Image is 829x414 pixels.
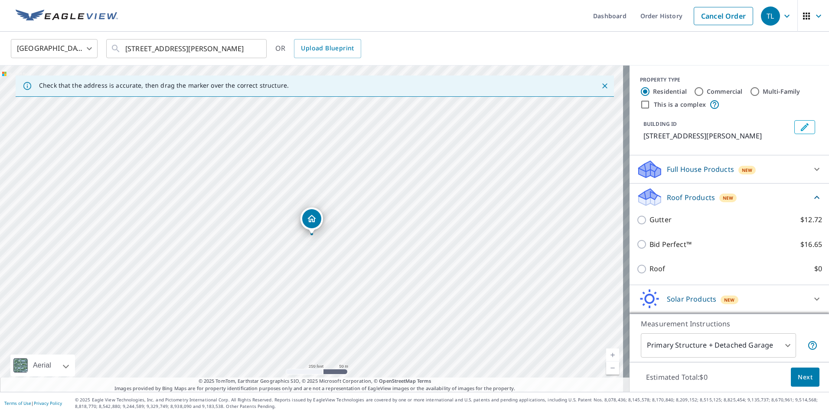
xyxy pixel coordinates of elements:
[30,355,54,376] div: Aerial
[636,187,822,207] div: Roof ProductsNew
[791,368,819,387] button: Next
[606,361,619,375] a: Current Level 17, Zoom Out
[75,397,825,410] p: © 2025 Eagle View Technologies, Inc. and Pictometry International Corp. All Rights Reserved. Repo...
[4,400,31,406] a: Terms of Use
[654,100,706,109] label: This is a complex
[275,39,361,58] div: OR
[723,194,734,201] span: New
[742,167,753,174] span: New
[301,43,354,54] span: Upload Blueprint
[300,207,323,234] div: Dropped pin, building 1, Residential property, 9 Adams Rd Ridgefield, CT 06877
[34,400,62,406] a: Privacy Policy
[11,36,98,61] div: [GEOGRAPHIC_DATA]
[667,164,734,174] p: Full House Products
[639,368,715,387] p: Estimated Total: $0
[641,319,818,329] p: Measurement Instructions
[417,378,431,384] a: Terms
[798,372,813,383] span: Next
[649,263,666,274] p: Roof
[763,87,800,96] label: Multi-Family
[800,214,822,225] p: $12.72
[641,333,796,358] div: Primary Structure + Detached Garage
[379,378,415,384] a: OpenStreetMap
[125,36,249,61] input: Search by address or latitude-longitude
[794,120,815,134] button: Edit building 1
[694,7,753,25] a: Cancel Order
[16,10,118,23] img: EV Logo
[640,76,819,84] div: PROPERTY TYPE
[649,239,692,250] p: Bid Perfect™
[10,355,75,376] div: Aerial
[667,192,715,203] p: Roof Products
[643,120,677,128] p: BUILDING ID
[199,378,431,385] span: © 2025 TomTom, Earthstar Geographics SIO, © 2025 Microsoft Corporation, ©
[814,263,822,274] p: $0
[4,401,62,406] p: |
[800,239,822,250] p: $16.65
[294,39,361,58] a: Upload Blueprint
[653,87,687,96] label: Residential
[667,294,716,304] p: Solar Products
[39,82,289,89] p: Check that the address is accurate, then drag the marker over the correct structure.
[649,214,672,225] p: Gutter
[636,159,822,180] div: Full House ProductsNew
[707,87,743,96] label: Commercial
[761,7,780,26] div: TL
[606,348,619,361] a: Current Level 17, Zoom In
[724,296,735,303] span: New
[599,80,610,92] button: Close
[643,131,791,141] p: [STREET_ADDRESS][PERSON_NAME]
[807,340,818,351] span: Your report will include the primary structure and a detached garage if one exists.
[636,289,822,309] div: Solar ProductsNew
